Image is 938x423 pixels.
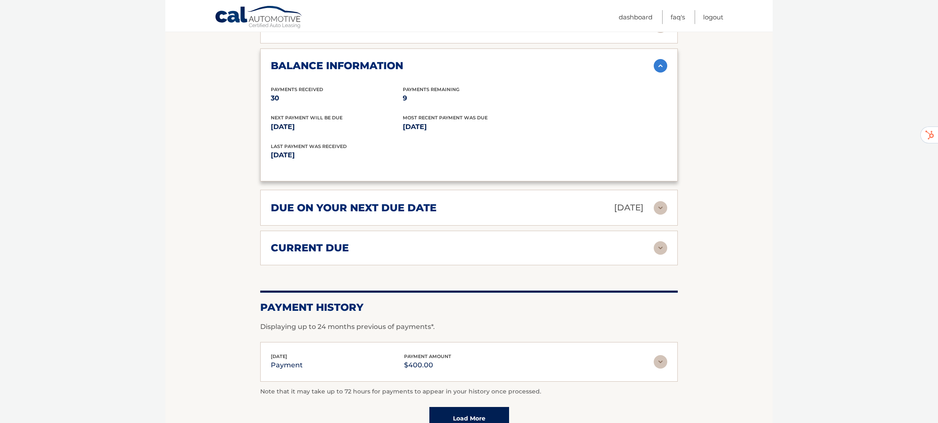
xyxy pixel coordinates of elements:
[403,86,459,92] span: Payments Remaining
[654,241,667,255] img: accordion-rest.svg
[403,115,488,121] span: Most Recent Payment Was Due
[271,92,403,104] p: 30
[260,387,678,397] p: Note that it may take up to 72 hours for payments to appear in your history once processed.
[271,115,342,121] span: Next Payment will be due
[403,121,535,133] p: [DATE]
[703,10,723,24] a: Logout
[271,353,287,359] span: [DATE]
[614,200,644,215] p: [DATE]
[654,355,667,369] img: accordion-rest.svg
[271,202,437,214] h2: due on your next due date
[404,353,451,359] span: payment amount
[271,149,469,161] p: [DATE]
[271,359,303,371] p: payment
[271,143,347,149] span: Last Payment was received
[654,201,667,215] img: accordion-rest.svg
[271,242,349,254] h2: current due
[271,59,403,72] h2: balance information
[654,59,667,73] img: accordion-active.svg
[403,92,535,104] p: 9
[271,86,323,92] span: Payments Received
[271,121,403,133] p: [DATE]
[619,10,652,24] a: Dashboard
[215,5,303,30] a: Cal Automotive
[671,10,685,24] a: FAQ's
[260,301,678,314] h2: Payment History
[404,359,451,371] p: $400.00
[260,322,678,332] p: Displaying up to 24 months previous of payments*.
